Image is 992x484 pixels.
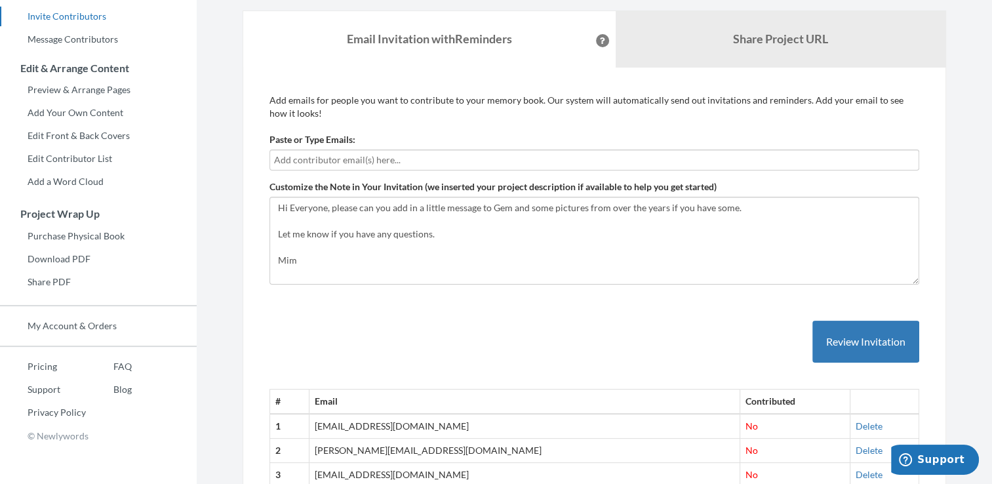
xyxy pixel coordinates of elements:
a: FAQ [86,357,132,376]
td: [EMAIL_ADDRESS][DOMAIN_NAME] [309,414,740,438]
a: Delete [856,445,883,456]
span: No [745,420,758,432]
iframe: Opens a widget where you can chat to one of our agents [891,445,979,477]
a: Delete [856,469,883,480]
a: Delete [856,420,883,432]
th: Email [309,390,740,414]
label: Paste or Type Emails: [269,133,355,146]
span: No [745,469,758,480]
textarea: Hi Everyone, please can you add in a little message to Gem and some pictures from over the years ... [269,197,919,285]
th: # [270,390,309,414]
b: Share Project URL [733,31,828,46]
h3: Project Wrap Up [1,208,197,220]
th: 2 [270,439,309,463]
h3: Edit & Arrange Content [1,62,197,74]
input: Add contributor email(s) here... [274,153,915,167]
p: Add emails for people you want to contribute to your memory book. Our system will automatically s... [269,94,919,120]
th: Contributed [740,390,850,414]
span: No [745,445,758,456]
a: Blog [86,380,132,399]
button: Review Invitation [812,321,919,363]
label: Customize the Note in Your Invitation (we inserted your project description if available to help ... [269,180,717,193]
th: 1 [270,414,309,438]
td: [PERSON_NAME][EMAIL_ADDRESS][DOMAIN_NAME] [309,439,740,463]
strong: Email Invitation with Reminders [347,31,512,46]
